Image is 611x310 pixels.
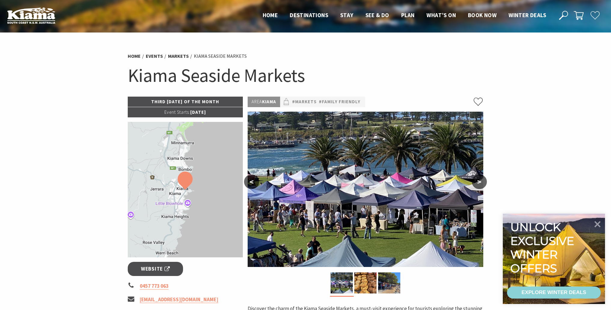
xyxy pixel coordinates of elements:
span: What’s On [426,11,456,19]
a: #Family Friendly [319,98,360,106]
span: Destinations [290,11,328,19]
img: Kiama Seaside Market [331,272,353,293]
span: Plan [401,11,415,19]
a: 0457 773 063 [140,283,169,290]
img: Market ptoduce [354,272,377,293]
div: Unlock exclusive winter offers [510,220,577,275]
div: EXPLORE WINTER DEALS [521,287,586,299]
button: < [244,175,259,189]
a: #Markets [292,98,317,106]
span: Home [263,11,278,19]
span: Area [252,99,262,104]
p: [DATE] [128,107,243,117]
a: Events [146,53,163,59]
span: Website [141,265,170,273]
p: Third [DATE] of the Month [128,97,243,107]
a: Home [128,53,141,59]
span: See & Do [365,11,389,19]
span: Winter Deals [509,11,546,19]
button: > [472,175,487,189]
a: [EMAIL_ADDRESS][DOMAIN_NAME] [140,296,218,303]
img: Kiama Seaside Market [248,112,483,267]
nav: Main Menu [257,11,552,20]
h1: Kiama Seaside Markets [128,63,484,88]
p: Kiama [248,97,280,107]
a: EXPLORE WINTER DEALS [507,287,601,299]
span: Book now [468,11,496,19]
span: Event Starts: [164,109,190,115]
span: Stay [340,11,353,19]
li: Kiama Seaside Markets [194,52,247,60]
a: Markets [168,53,189,59]
a: Website [128,262,183,276]
img: market photo [378,272,400,293]
img: Kiama Logo [7,7,55,24]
